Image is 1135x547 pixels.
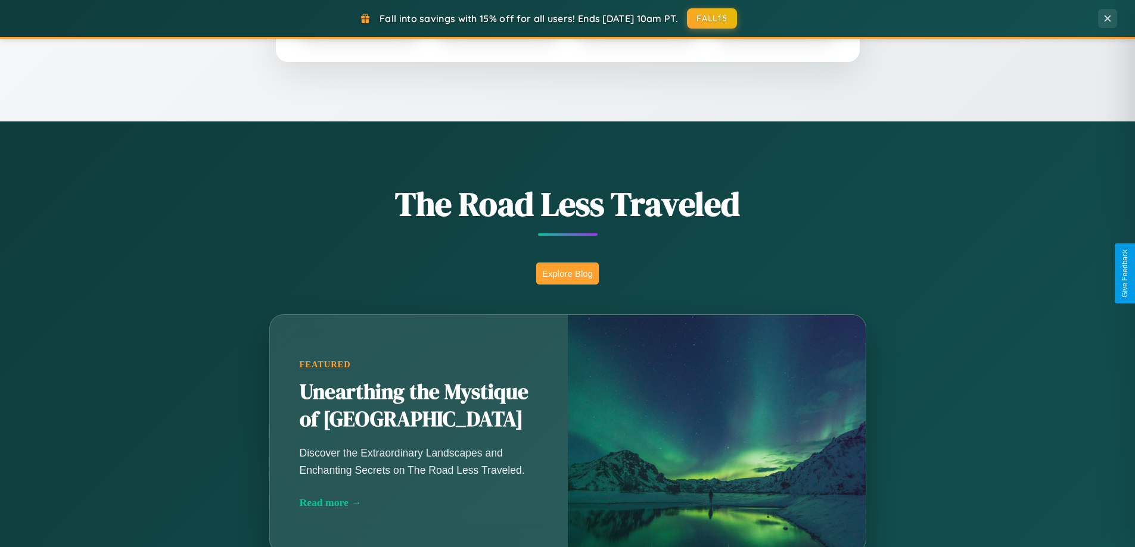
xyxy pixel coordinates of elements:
span: Fall into savings with 15% off for all users! Ends [DATE] 10am PT. [380,12,678,24]
p: Discover the Extraordinary Landscapes and Enchanting Secrets on The Road Less Traveled. [300,445,538,478]
button: Explore Blog [536,262,599,285]
h1: The Road Less Traveled [210,181,925,227]
h2: Unearthing the Mystique of [GEOGRAPHIC_DATA] [300,379,538,433]
button: FALL15 [687,8,737,29]
div: Give Feedback [1121,249,1129,298]
div: Read more → [300,496,538,509]
div: Featured [300,360,538,370]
